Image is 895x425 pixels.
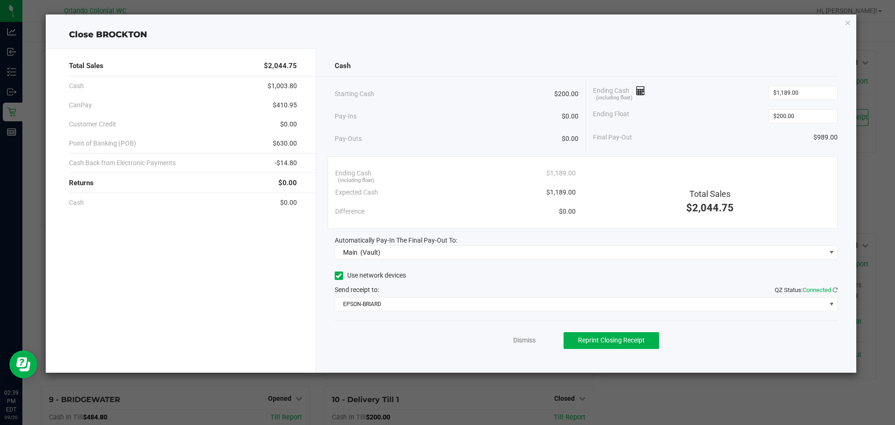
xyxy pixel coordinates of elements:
[593,86,645,100] span: Ending Cash
[546,168,576,178] span: $1,189.00
[562,111,578,121] span: $0.00
[69,100,92,110] span: CanPay
[69,119,116,129] span: Customer Credit
[335,188,378,197] span: Expected Cash
[335,207,365,216] span: Difference
[335,286,379,293] span: Send receipt to:
[554,89,578,99] span: $200.00
[69,198,84,208] span: Cash
[335,134,362,144] span: Pay-Outs
[578,336,645,344] span: Reprint Closing Receipt
[593,132,632,142] span: Final Pay-Out
[335,111,357,121] span: Pay-Ins
[559,207,576,216] span: $0.00
[335,298,826,311] span: EPSON-BRIARD
[335,61,351,71] span: Cash
[273,100,297,110] span: $410.95
[335,89,374,99] span: Starting Cash
[275,158,297,168] span: -$14.80
[338,177,374,185] span: (including float)
[686,202,734,214] span: $2,044.75
[593,109,629,123] span: Ending Float
[562,134,578,144] span: $0.00
[46,28,857,41] div: Close BROCKTON
[335,237,457,244] span: Automatically Pay-In The Final Pay-Out To:
[546,188,576,197] span: $1,189.00
[689,189,730,199] span: Total Sales
[343,249,358,256] span: Main
[803,286,831,293] span: Connected
[278,178,297,188] span: $0.00
[264,61,297,71] span: $2,044.75
[69,158,176,168] span: Cash Back from Electronic Payments
[335,168,372,178] span: Ending Cash
[813,132,838,142] span: $989.00
[69,173,297,193] div: Returns
[268,81,297,91] span: $1,003.80
[273,139,297,148] span: $630.00
[513,335,536,345] a: Dismiss
[69,139,136,148] span: Point of Banking (POB)
[69,61,103,71] span: Total Sales
[775,286,838,293] span: QZ Status:
[335,271,406,280] label: Use network devices
[280,198,297,208] span: $0.00
[360,249,380,256] span: (Vault)
[69,81,84,91] span: Cash
[564,332,659,349] button: Reprint Closing Receipt
[280,119,297,129] span: $0.00
[596,94,633,102] span: (including float)
[9,350,37,378] iframe: Resource center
